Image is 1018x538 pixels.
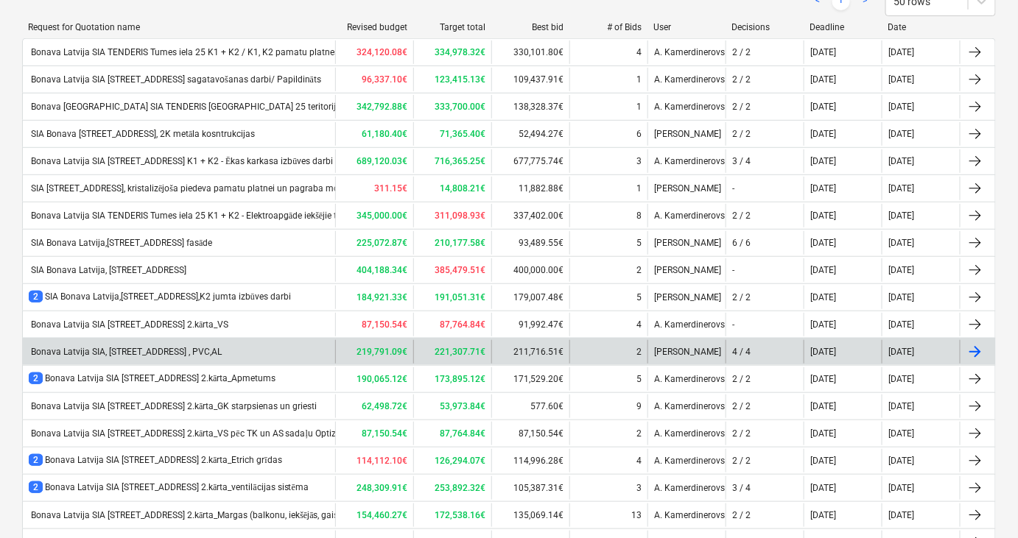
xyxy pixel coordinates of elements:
div: 2 / 2 [732,401,751,411]
div: Bonava Latvija SIA [STREET_ADDRESS] 2.kārta_VS pēc TK un AS sadaļu Optizācijas [29,428,358,439]
div: [DATE] [888,238,914,248]
div: 5 [636,238,642,248]
div: 2 / 2 [732,374,751,384]
div: [PERSON_NAME] [647,231,726,255]
div: 400,000.00€ [491,258,569,282]
div: [DATE] [810,374,836,384]
div: 1 [636,102,642,112]
div: 1 [636,183,642,194]
div: [DATE] [888,401,914,411]
div: [DATE] [810,47,836,57]
div: SIA Bonava Latvija, [STREET_ADDRESS] [29,265,186,275]
b: 71,365.40€ [440,129,485,139]
b: 253,892.32€ [435,483,485,493]
div: [DATE] [810,102,836,112]
div: 6 [636,129,642,139]
div: [DATE] [888,74,914,85]
div: [DATE] [810,428,836,439]
div: - [732,319,734,330]
div: [DATE] [888,510,914,520]
div: [DATE] [810,483,836,493]
div: [DATE] [888,483,914,493]
div: 2 / 2 [732,129,751,139]
b: 191,051.31€ [435,292,485,302]
div: 93,489.55€ [491,231,569,255]
span: 2 [29,454,43,466]
div: 2 [636,265,642,275]
div: 4 / 4 [732,347,751,357]
b: 87,150.54€ [362,428,407,439]
div: SIA [STREET_ADDRESS], kristalizējoša piedeva pamatu platnei un pagraba monolīto sienu betonēšana [29,183,433,194]
span: 2 [29,481,43,493]
b: 345,000.00€ [357,210,407,221]
div: 6 / 6 [732,238,751,248]
div: 11,882.88€ [491,177,569,200]
div: Bonava Latvija SIA TENDERIS Tumes iela 25 K1 + K2 / K1, K2 pamatu platnes, K2 monolītas sienas ar... [29,47,519,58]
b: 87,764.84€ [440,428,485,439]
b: 311.15€ [374,183,407,194]
b: 404,188.34€ [357,265,407,275]
div: 2 / 2 [732,210,751,221]
div: [DATE] [810,292,836,302]
div: Request for Quotation name [28,22,329,32]
b: 14,808.21€ [440,183,485,194]
div: A. Kamerdinerovs [647,149,726,173]
b: 96,337.10€ [362,74,407,85]
div: [DATE] [810,183,836,194]
div: [DATE] [888,428,914,439]
div: [PERSON_NAME] [647,122,726,146]
div: [DATE] [888,319,914,330]
div: [DATE] [810,319,836,330]
b: 184,921.33€ [357,292,407,302]
div: 3 / 4 [732,483,751,493]
div: 9 [636,401,642,411]
div: Bonava Latvija SIA [STREET_ADDRESS] sagatavošanas darbi/ Papildināts [29,74,321,85]
div: [DATE] [810,265,836,275]
b: 324,120.08€ [357,47,407,57]
div: [DATE] [810,129,836,139]
b: 172,538.16€ [435,510,485,520]
div: Bonava Latvija SIA [STREET_ADDRESS] K1 + K2 - Ēkas karkasa izbūves darbi K1 un K2 (sienu mūrēšana... [29,156,656,167]
div: [DATE] [810,238,836,248]
div: 3 [636,483,642,493]
div: Decisions [732,22,798,32]
div: [DATE] [810,456,836,466]
div: 2 / 2 [732,292,751,302]
div: 2 / 2 [732,456,751,466]
div: # of Bids [575,22,642,32]
div: 105,387.31€ [491,476,569,500]
div: Best bid [497,22,564,32]
div: 138,328.37€ [491,95,569,118]
div: [DATE] [888,374,914,384]
div: 211,716.51€ [491,340,569,364]
div: 52,494.27€ [491,122,569,146]
b: 219,791.09€ [357,347,407,357]
div: [DATE] [888,210,914,221]
div: Bonava Latvija SIA [STREET_ADDRESS] 2.kārta_VS [29,319,228,330]
div: A. Kamerdinerovs [647,68,726,91]
div: 3 [636,156,642,166]
b: 123,415.13€ [435,74,485,85]
b: 61,180.40€ [362,129,407,139]
div: 114,996.28€ [491,449,569,472]
div: 5 [636,374,642,384]
div: Bonava Latvija SIA [STREET_ADDRESS] 2.kārta_Apmetums [29,372,275,385]
div: Chat Widget [944,467,1018,538]
b: 62,498.72€ [362,401,407,411]
div: [DATE] [888,292,914,302]
div: Bonava Latvija SIA [STREET_ADDRESS] 2.kārta_Margas (balkonu, iekšējās, gaismas šahtas) [29,510,387,521]
div: Bonava Latvija SIA [STREET_ADDRESS] 2.kārta_ventilācijas sistēma [29,481,309,494]
div: 677,775.74€ [491,149,569,173]
b: 53,973.84€ [440,401,485,411]
div: 2 / 2 [732,47,751,57]
div: 5 [636,292,642,302]
b: 342,792.88€ [357,102,407,112]
div: [DATE] [810,347,836,357]
b: 225,072.87€ [357,238,407,248]
div: Revised budget [341,22,407,32]
div: 4 [636,456,642,466]
b: 248,309.91€ [357,483,407,493]
div: 91,992.47€ [491,313,569,336]
div: Bonava Latvija SIA, [STREET_ADDRESS] , PVC,AL [29,347,222,357]
div: [DATE] [888,156,914,166]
